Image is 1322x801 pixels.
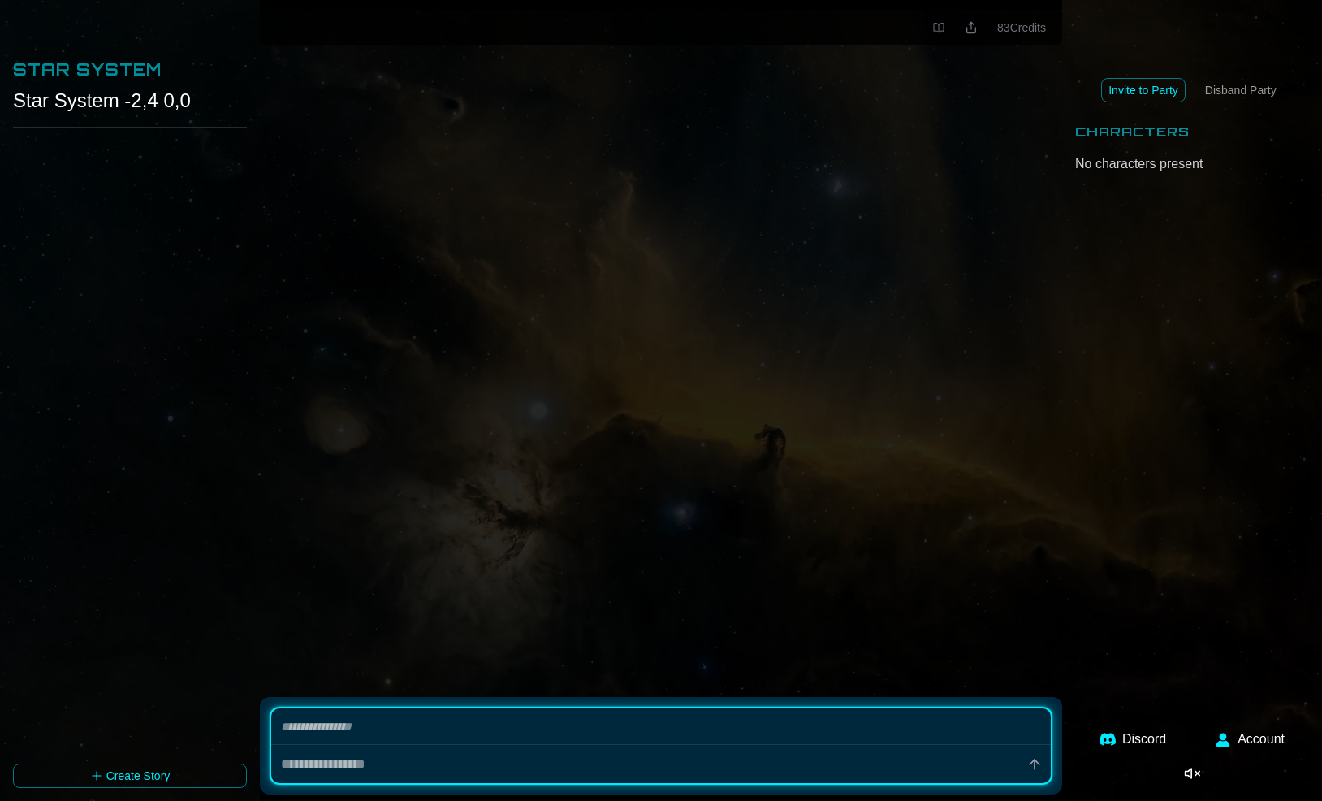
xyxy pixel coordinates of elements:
[1075,154,1309,174] div: No characters present
[13,88,247,114] div: Star System -2,4 0,0
[1101,78,1186,102] button: Invite to Party
[1171,759,1213,788] button: Enable music
[926,18,952,37] a: View your book
[1100,731,1116,747] img: Discord
[1090,720,1176,759] a: Discord
[1199,79,1283,102] button: Disband Party
[13,764,247,788] button: Create Story
[13,58,162,81] h2: Star System
[997,21,1046,34] span: 83 Credits
[1075,122,1190,141] h2: Characters
[1205,720,1294,759] button: Account
[958,18,984,37] button: Share this location
[1215,731,1231,747] img: User
[991,16,1052,39] button: 83Credits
